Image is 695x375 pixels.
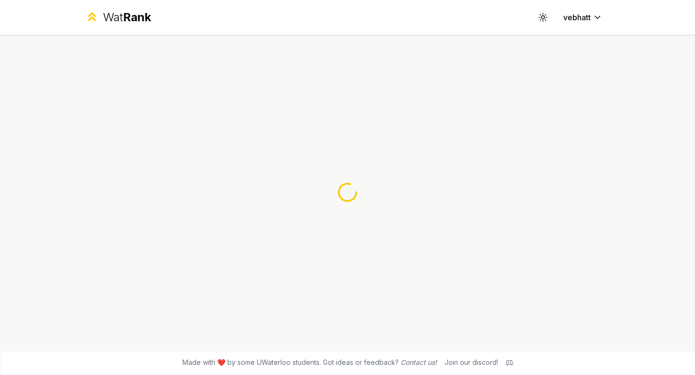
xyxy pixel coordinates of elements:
div: Join our discord! [445,358,498,367]
span: Made with ❤️ by some UWaterloo students. Got ideas or feedback? [182,358,437,367]
span: vebhatt [563,12,591,23]
button: vebhatt [556,9,610,26]
div: Wat [103,10,151,25]
span: Rank [123,10,151,24]
a: Contact us! [401,358,437,366]
a: WatRank [85,10,151,25]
